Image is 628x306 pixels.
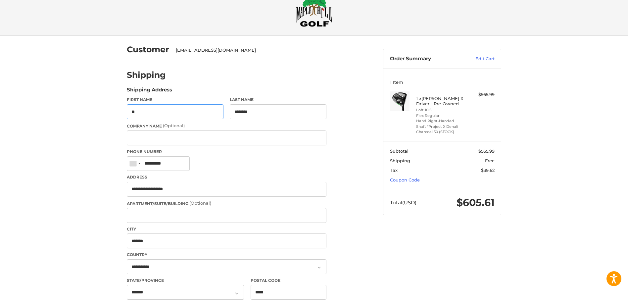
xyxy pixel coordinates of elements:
[390,199,416,206] span: Total (USD)
[390,56,461,62] h3: Order Summary
[127,226,326,232] label: City
[457,196,495,209] span: $605.61
[478,148,495,154] span: $565.99
[176,47,320,54] div: [EMAIL_ADDRESS][DOMAIN_NAME]
[127,278,244,283] label: State/Province
[416,113,467,119] li: Flex Regular
[416,124,467,135] li: Shaft *Project X Denali Charcoal 50 (STOCK)
[390,148,409,154] span: Subtotal
[390,168,398,173] span: Tax
[390,79,495,85] h3: 1 Item
[468,91,495,98] div: $565.99
[163,123,185,128] small: (Optional)
[127,70,166,80] h2: Shipping
[390,158,410,163] span: Shipping
[189,200,211,206] small: (Optional)
[127,86,172,97] legend: Shipping Address
[127,123,326,129] label: Company Name
[127,44,169,55] h2: Customer
[127,252,326,258] label: Country
[481,168,495,173] span: $39.62
[127,149,326,155] label: Phone Number
[251,278,327,283] label: Postal Code
[127,200,326,207] label: Apartment/Suite/Building
[127,174,326,180] label: Address
[416,118,467,124] li: Hand Right-Handed
[416,96,467,107] h4: 1 x [PERSON_NAME] X Driver - Pre-Owned
[127,97,223,103] label: First Name
[485,158,495,163] span: Free
[461,56,495,62] a: Edit Cart
[230,97,326,103] label: Last Name
[416,107,467,113] li: Loft 10.5
[390,177,420,182] a: Coupon Code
